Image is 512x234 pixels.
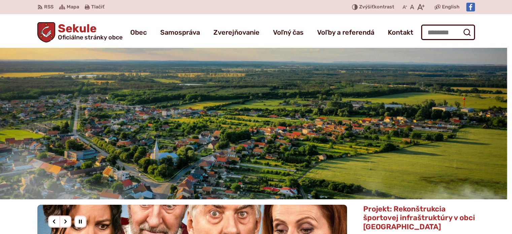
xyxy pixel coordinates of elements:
[48,215,60,228] div: Predošlý slajd
[442,3,459,11] span: English
[58,34,123,40] span: Oficiálne stránky obce
[55,23,123,40] h1: Sekule
[441,3,461,11] a: English
[363,204,475,231] span: Projekt: Rekonštrukcia športovej infraštruktúry v obci [GEOGRAPHIC_DATA]
[388,23,413,42] a: Kontakt
[37,22,123,42] a: Logo Sekule, prejsť na domovskú stránku.
[59,215,71,228] div: Nasledujúci slajd
[359,4,394,10] span: kontrast
[466,3,475,11] img: Prejsť na Facebook stránku
[273,23,304,42] a: Voľný čas
[160,23,200,42] a: Samospráva
[130,23,147,42] a: Obec
[44,3,54,11] span: RSS
[359,4,374,10] span: Zvýšiť
[67,3,79,11] span: Mapa
[91,4,104,10] span: Tlačiť
[37,22,56,42] img: Prejsť na domovskú stránku
[317,23,374,42] a: Voľby a referendá
[74,215,87,228] div: Pozastaviť pohyb slajdera
[213,23,260,42] a: Zverejňovanie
